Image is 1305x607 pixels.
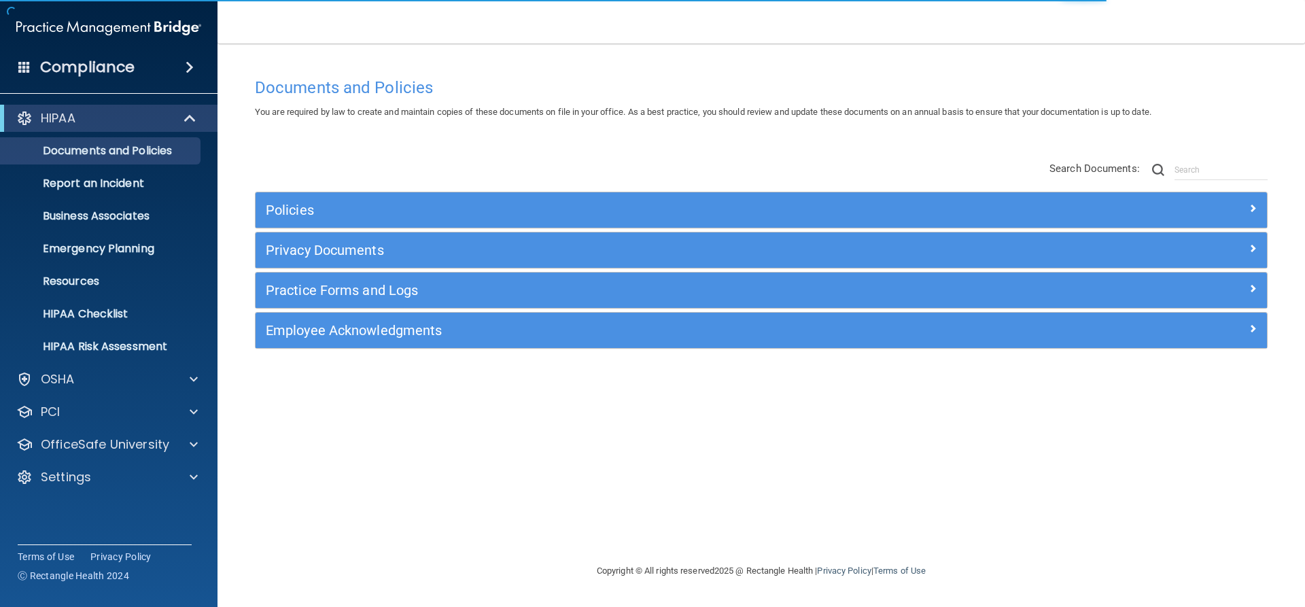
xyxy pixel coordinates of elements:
a: Terms of Use [18,550,74,563]
p: HIPAA Risk Assessment [9,340,194,353]
h5: Privacy Documents [266,243,1004,258]
h5: Practice Forms and Logs [266,283,1004,298]
a: Privacy Documents [266,239,1257,261]
p: HIPAA Checklist [9,307,194,321]
input: Search [1174,160,1268,180]
p: HIPAA [41,110,75,126]
a: Terms of Use [873,566,926,576]
h4: Compliance [40,58,135,77]
p: Emergency Planning [9,242,194,256]
a: Policies [266,199,1257,221]
a: HIPAA [16,110,197,126]
p: Settings [41,469,91,485]
a: OfficeSafe University [16,436,198,453]
h5: Policies [266,203,1004,218]
p: OSHA [41,371,75,387]
a: Settings [16,469,198,485]
a: Privacy Policy [817,566,871,576]
a: Practice Forms and Logs [266,279,1257,301]
p: Business Associates [9,209,194,223]
a: OSHA [16,371,198,387]
a: PCI [16,404,198,420]
a: Privacy Policy [90,550,152,563]
a: Employee Acknowledgments [266,319,1257,341]
p: Documents and Policies [9,144,194,158]
p: PCI [41,404,60,420]
h4: Documents and Policies [255,79,1268,97]
h5: Employee Acknowledgments [266,323,1004,338]
p: Report an Incident [9,177,194,190]
span: You are required by law to create and maintain copies of these documents on file in your office. ... [255,107,1151,117]
span: Search Documents: [1049,162,1140,175]
img: PMB logo [16,14,201,41]
p: Resources [9,275,194,288]
div: Copyright © All rights reserved 2025 @ Rectangle Health | | [513,549,1009,593]
span: Ⓒ Rectangle Health 2024 [18,569,129,583]
img: ic-search.3b580494.png [1152,164,1164,176]
iframe: Drift Widget Chat Controller [1070,510,1289,565]
p: OfficeSafe University [41,436,169,453]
